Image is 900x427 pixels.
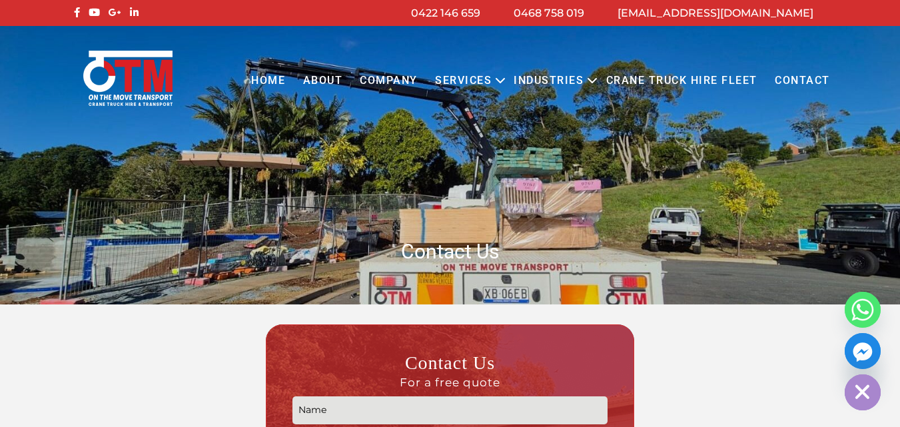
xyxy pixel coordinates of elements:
[845,292,881,328] a: Whatsapp
[294,63,351,99] a: About
[766,63,839,99] a: Contact
[292,375,608,390] span: For a free quote
[505,63,592,99] a: Industries
[292,396,608,425] input: Name
[618,7,813,19] a: [EMAIL_ADDRESS][DOMAIN_NAME]
[292,351,608,390] h3: Contact Us
[411,7,480,19] a: 0422 146 659
[242,63,294,99] a: Home
[597,63,765,99] a: Crane Truck Hire Fleet
[351,63,426,99] a: COMPANY
[845,333,881,369] a: Facebook_Messenger
[71,238,830,264] h1: Contact Us
[514,7,584,19] a: 0468 758 019
[81,49,175,107] img: Otmtransport
[426,63,500,99] a: Services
